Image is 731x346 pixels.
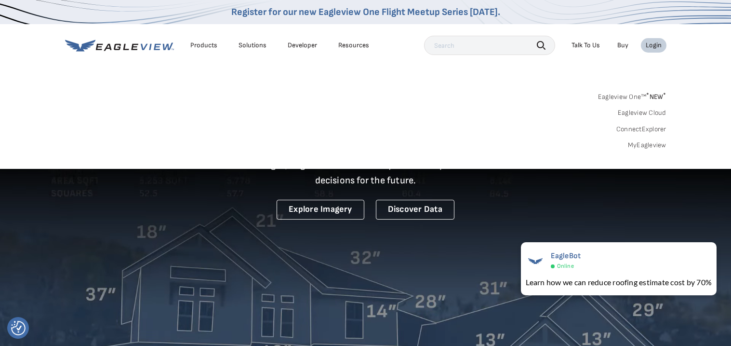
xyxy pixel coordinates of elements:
[646,93,666,101] span: NEW
[617,41,628,50] a: Buy
[288,41,317,50] a: Developer
[190,41,217,50] div: Products
[572,41,600,50] div: Talk To Us
[646,41,662,50] div: Login
[424,36,555,55] input: Search
[11,321,26,335] img: Revisit consent button
[618,109,666,117] a: Eagleview Cloud
[551,251,581,261] span: EagleBot
[628,141,666,150] a: MyEagleview
[598,90,666,101] a: Eagleview One™*NEW*
[616,125,666,134] a: ConnectExplorer
[277,200,364,220] a: Explore Imagery
[376,200,454,220] a: Discover Data
[526,251,545,271] img: EagleBot
[11,321,26,335] button: Consent Preferences
[338,41,369,50] div: Resources
[526,277,712,288] div: Learn how we can reduce roofing estimate cost by 70%
[239,41,266,50] div: Solutions
[557,263,574,270] span: Online
[231,6,500,18] a: Register for our new Eagleview One Flight Meetup Series [DATE].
